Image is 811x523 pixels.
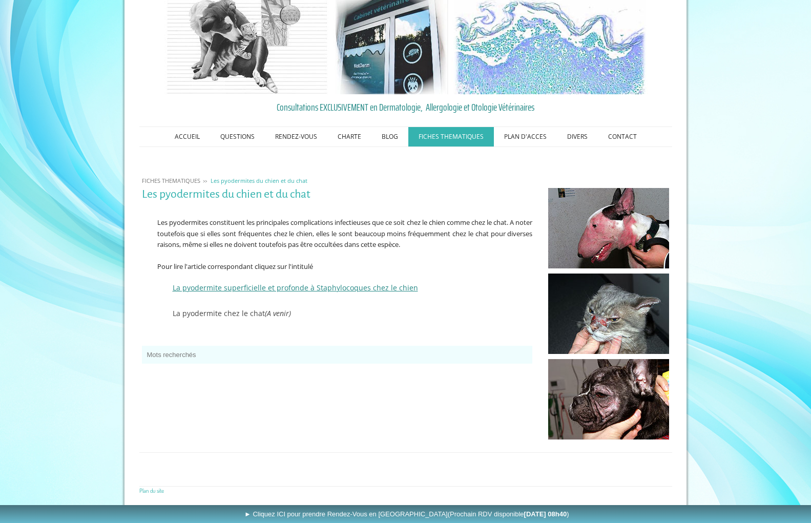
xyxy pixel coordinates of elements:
[211,177,307,184] span: Les pyodermites du chien et du chat
[598,127,647,147] a: CONTACT
[173,308,291,318] span: La pyodermite chez le chat
[173,283,418,292] a: La pyodermite superficielle et profonde à Staphylocoques chez le chien
[142,346,533,364] button: Mots recherchés
[164,127,210,147] a: ACCUEIL
[142,177,200,184] span: FICHES THEMATIQUES
[494,127,557,147] a: PLAN D'ACCES
[210,127,265,147] a: QUESTIONS
[371,127,408,147] a: BLOG
[157,218,533,249] span: Les pyodermites constituent les principales complications infectieuses que ce soit chez le chien ...
[139,177,203,184] a: FICHES THEMATIQUES
[142,99,670,115] a: Consultations EXCLUSIVEMENT en Dermatologie, Allergologie et Otologie Vétérinaires
[139,487,164,494] a: Plan du site
[265,127,327,147] a: RENDEZ-VOUS
[327,127,371,147] a: CHARTE
[157,262,313,271] span: Pour lire l'article correspondant cliquez sur l'intitulé
[524,510,567,518] b: [DATE] 08h40
[448,510,569,518] span: (Prochain RDV disponible )
[208,177,310,184] a: Les pyodermites du chien et du chat
[557,127,598,147] a: DIVERS
[265,308,291,318] em: (A venir)
[244,510,569,518] span: ► Cliquez ICI pour prendre Rendez-Vous en [GEOGRAPHIC_DATA]
[408,127,494,147] a: FICHES THEMATIQUES
[142,188,533,201] h1: Les pyodermites du chien et du chat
